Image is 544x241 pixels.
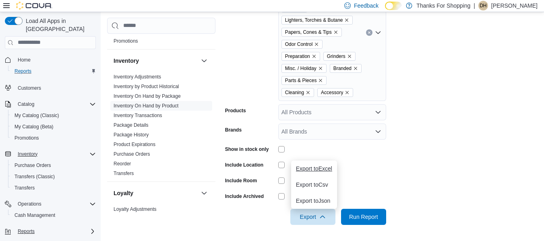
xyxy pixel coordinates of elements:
[285,64,316,72] span: Misc. / Holiday
[296,181,332,188] span: Export to Csv
[14,68,31,74] span: Reports
[285,16,343,24] span: Lighters, Torches & Butane
[347,54,352,59] button: Remove Grinders from selection in this group
[11,161,54,170] a: Purchase Orders
[11,66,35,76] a: Reports
[114,142,155,147] a: Product Expirations
[353,66,358,71] button: Remove Branded from selection in this group
[18,101,34,107] span: Catalog
[285,52,310,60] span: Preparation
[18,85,41,91] span: Customers
[14,199,96,209] span: Operations
[225,162,263,168] label: Include Location
[314,42,319,47] button: Remove Odor Control from selection in this group
[18,57,31,63] span: Home
[323,52,356,61] span: Grinders
[14,162,51,169] span: Purchase Orders
[11,122,57,132] a: My Catalog (Beta)
[354,2,379,10] span: Feedback
[8,121,99,132] button: My Catalog (Beta)
[14,124,54,130] span: My Catalog (Beta)
[281,16,353,25] span: Lighters, Torches & Butane
[2,198,99,210] button: Operations
[14,82,96,93] span: Customers
[8,66,99,77] button: Reports
[14,112,59,119] span: My Catalog (Classic)
[285,28,332,36] span: Papers, Cones & Tips
[285,40,313,48] span: Odor Control
[114,206,157,212] span: Loyalty Adjustments
[14,55,34,65] a: Home
[23,17,96,33] span: Load All Apps in [GEOGRAPHIC_DATA]
[11,183,38,193] a: Transfers
[375,128,381,135] button: Open list of options
[14,212,55,218] span: Cash Management
[14,199,45,209] button: Operations
[11,210,58,220] a: Cash Management
[281,88,314,97] span: Cleaning
[114,170,134,177] span: Transfers
[11,210,96,220] span: Cash Management
[14,55,96,65] span: Home
[16,2,52,10] img: Cova
[114,151,150,157] span: Purchase Orders
[18,151,37,157] span: Inventory
[290,209,335,225] button: Export
[114,112,162,119] span: Inventory Transactions
[11,111,62,120] a: My Catalog (Classic)
[114,93,181,99] a: Inventory On Hand by Package
[11,111,96,120] span: My Catalog (Classic)
[281,64,327,73] span: Misc. / Holiday
[225,146,269,152] label: Show in stock only
[8,160,99,171] button: Purchase Orders
[318,78,323,83] button: Remove Parts & Pieces from selection in this group
[114,103,178,109] span: Inventory On Hand by Product
[114,122,149,128] a: Package Details
[114,161,131,167] a: Reorder
[375,109,381,115] button: Open list of options
[341,209,386,225] button: Run Report
[285,76,317,84] span: Parts & Pieces
[11,122,96,132] span: My Catalog (Beta)
[8,182,99,194] button: Transfers
[114,189,198,197] button: Loyalty
[385,2,402,10] input: Dark Mode
[2,148,99,160] button: Inventory
[333,30,338,35] button: Remove Papers, Cones & Tips from selection in this group
[478,1,488,10] div: Desiree Hamilton
[416,1,470,10] p: Thanks For Shopping
[18,201,41,207] span: Operations
[114,57,198,65] button: Inventory
[14,149,41,159] button: Inventory
[2,226,99,237] button: Reports
[225,107,246,114] label: Products
[14,83,44,93] a: Customers
[8,210,99,221] button: Cash Management
[330,64,362,73] span: Branded
[317,88,353,97] span: Accessory
[474,1,475,10] p: |
[11,133,42,143] a: Promotions
[366,29,372,36] button: Clear input
[375,29,381,36] button: Open list of options
[114,74,161,80] a: Inventory Adjustments
[114,189,133,197] h3: Loyalty
[281,52,320,61] span: Preparation
[11,183,96,193] span: Transfers
[333,64,352,72] span: Branded
[295,209,331,225] span: Export
[14,135,39,141] span: Promotions
[114,38,138,44] a: Promotions
[281,76,327,85] span: Parts & Pieces
[8,132,99,144] button: Promotions
[114,206,157,212] a: Loyalty Adjustments
[14,149,96,159] span: Inventory
[2,54,99,66] button: Home
[11,133,96,143] span: Promotions
[114,84,179,89] a: Inventory by Product Historical
[225,193,264,200] label: Include Archived
[296,198,332,204] span: Export to Json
